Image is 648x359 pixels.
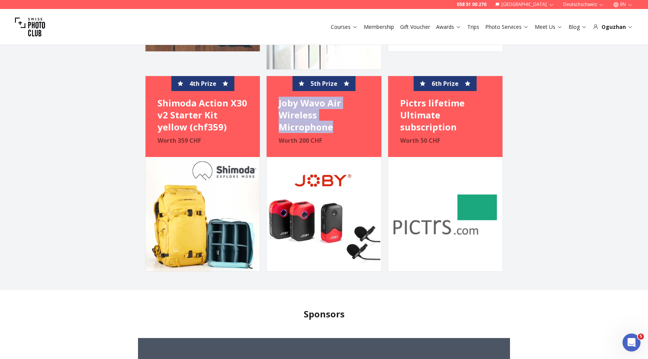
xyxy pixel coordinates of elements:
[535,23,562,31] a: Meet Us
[638,334,644,340] span: 5
[400,136,490,145] p: Worth 50 CHF
[457,1,486,7] a: 058 51 00 270
[532,22,565,32] button: Meet Us
[279,136,369,145] p: Worth 200 CHF
[279,97,369,133] h4: Joby Wavo Air Wireless Microphone
[157,136,248,145] p: Worth 359 CHF
[400,97,490,133] h4: Pictrs lifetime Ultimate subscription
[331,23,358,31] a: Courses
[622,334,640,352] iframe: Intercom live chat
[267,157,381,271] img: Joby Wavo Air Wireless Microphone
[157,97,248,133] h4: Shimoda Action X30 v2 Starter Kit yellow (chf359)
[432,79,459,88] span: 6th Prize
[433,22,464,32] button: Awards
[397,22,433,32] button: Gift Voucher
[485,23,529,31] a: Photo Services
[467,23,479,31] a: Trips
[593,23,633,31] div: Oguzhan
[189,79,216,88] span: 4th Prize
[145,157,260,271] img: Shimoda Action X30 v2 Starter Kit yellow (chf359)
[482,22,532,32] button: Photo Services
[310,79,337,88] span: 5th Prize
[464,22,482,32] button: Trips
[436,23,461,31] a: Awards
[568,23,587,31] a: Blog
[364,23,394,31] a: Membership
[361,22,397,32] button: Membership
[388,157,502,271] img: Pictrs lifetime Ultimate subscription
[565,22,590,32] button: Blog
[15,12,45,42] img: Swiss photo club
[304,308,345,320] h2: Sponsors
[400,23,430,31] a: Gift Voucher
[328,22,361,32] button: Courses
